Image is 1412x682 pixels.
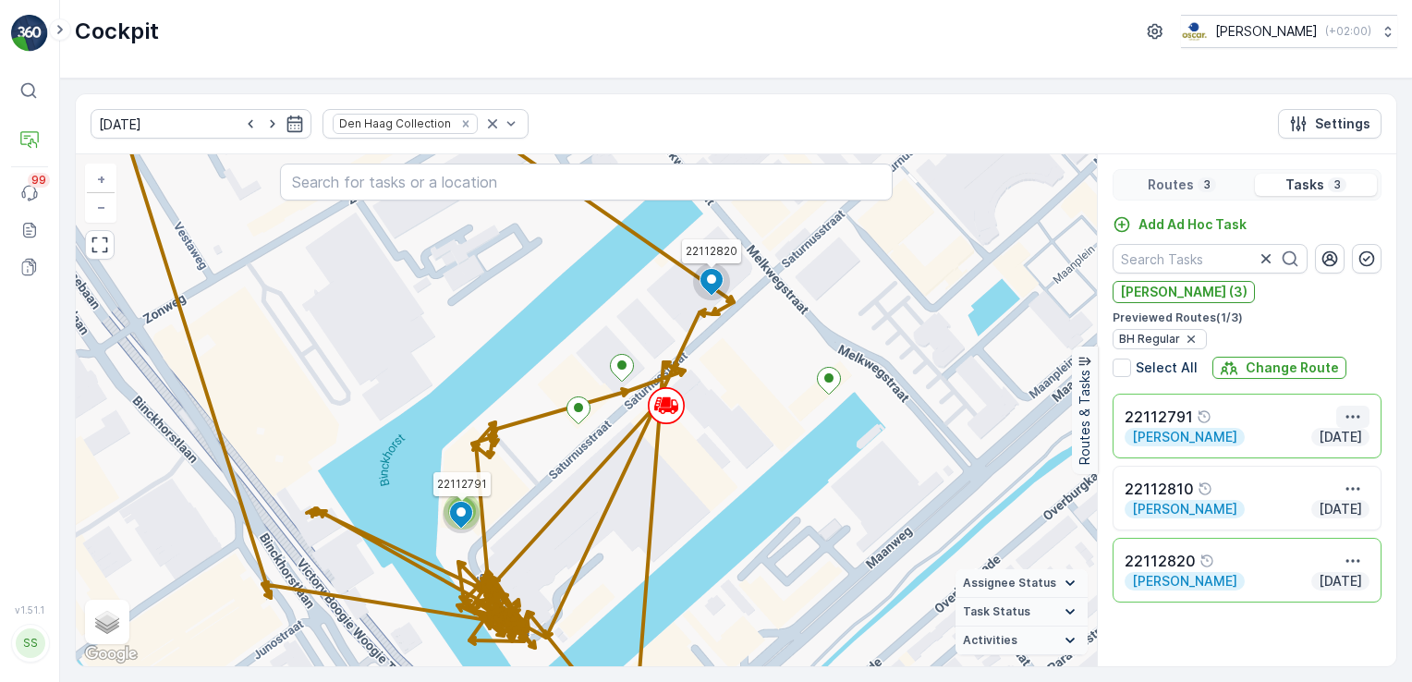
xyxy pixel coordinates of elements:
a: Open this area in Google Maps (opens a new window) [80,642,141,666]
p: Routes [1148,176,1194,194]
p: [PERSON_NAME] (3) [1120,283,1248,301]
p: Settings [1315,115,1370,133]
p: Tasks [1285,176,1324,194]
p: 22112820 [1125,550,1196,572]
button: [PERSON_NAME](+02:00) [1181,15,1397,48]
a: Layers [87,602,128,642]
div: Den Haag Collection [334,115,454,132]
p: [PERSON_NAME] [1130,428,1239,446]
button: Change Route [1212,357,1346,379]
p: 22112791 [1125,406,1193,428]
summary: Task Status [956,598,1088,627]
p: [DATE] [1317,428,1364,446]
a: 99 [11,175,48,212]
input: Search for tasks or a location [280,164,893,201]
span: Assignee Status [963,576,1056,591]
img: Google [80,642,141,666]
a: Add Ad Hoc Task [1113,215,1247,234]
span: Activities [963,633,1017,648]
img: basis-logo_rgb2x.png [1181,21,1208,42]
div: Help Tooltip Icon [1197,409,1211,424]
p: [DATE] [1317,572,1364,591]
div: Help Tooltip Icon [1198,481,1212,496]
span: − [97,199,106,214]
input: Search Tasks [1113,244,1308,274]
p: Change Route [1246,359,1339,377]
p: [PERSON_NAME] [1215,22,1318,41]
p: [DATE] [1317,500,1364,518]
p: 22112810 [1125,478,1194,500]
div: Remove Den Haag Collection [456,116,476,131]
p: ( +02:00 ) [1325,24,1371,39]
button: [PERSON_NAME] (3) [1113,281,1255,303]
button: SS [11,619,48,667]
p: Previewed Routes ( 1 / 3 ) [1113,311,1382,325]
p: Select All [1136,359,1198,377]
input: dd/mm/yyyy [91,109,311,139]
p: [PERSON_NAME] [1130,500,1239,518]
p: Add Ad Hoc Task [1138,215,1247,234]
img: logo [11,15,48,52]
p: [PERSON_NAME] [1130,572,1239,591]
p: 3 [1201,177,1212,192]
span: Task Status [963,604,1030,619]
p: 99 [31,173,46,188]
div: Help Tooltip Icon [1199,554,1214,568]
p: Routes & Tasks [1076,371,1094,466]
a: Zoom Out [87,193,115,221]
summary: Activities [956,627,1088,655]
span: + [97,171,105,187]
span: BH Regular [1119,332,1180,347]
p: Cockpit [75,17,159,46]
button: Settings [1278,109,1382,139]
p: 3 [1332,177,1343,192]
summary: Assignee Status [956,569,1088,598]
a: Zoom In [87,165,115,193]
div: SS [16,628,45,658]
span: v 1.51.1 [11,604,48,615]
div: 2 [444,493,481,530]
